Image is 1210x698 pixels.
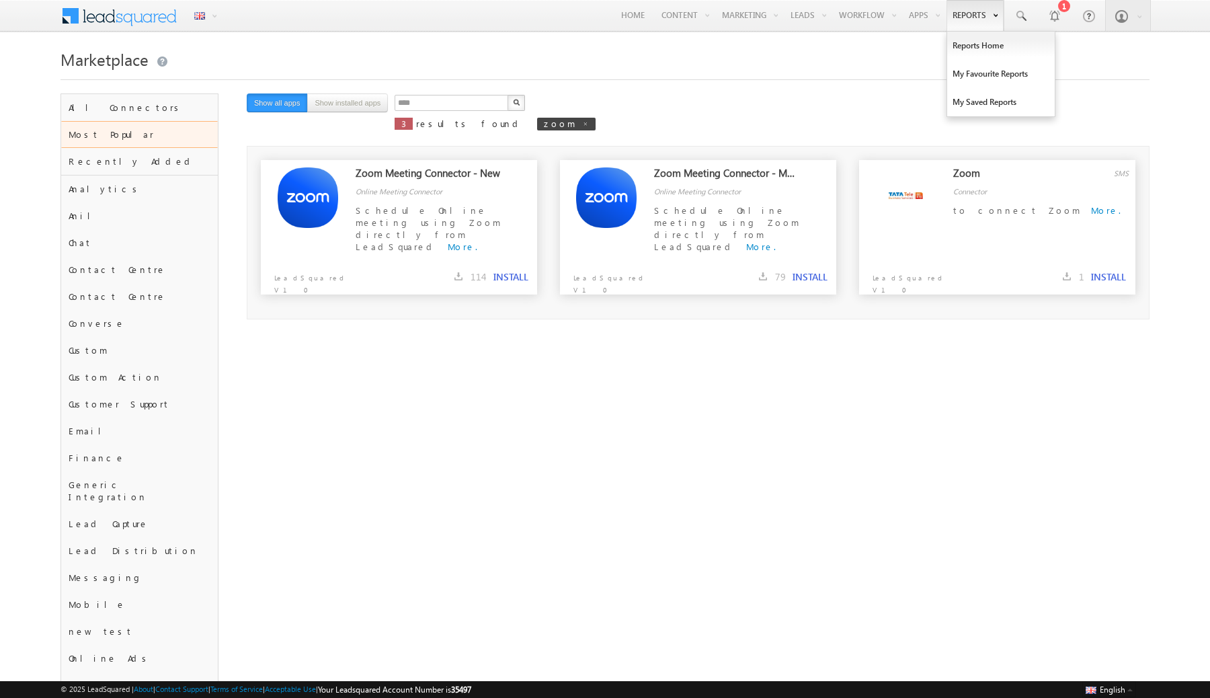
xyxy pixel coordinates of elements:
img: downloads [1063,272,1071,280]
span: to connect Zoom [953,204,1080,216]
div: Customer Support [61,391,218,418]
img: Search [513,99,520,106]
img: downloads [454,272,462,280]
div: Chat [61,229,218,256]
div: Messaging [61,564,218,591]
span: Schedule Online meeting using Zoom directly from LeadSquared [356,204,501,252]
div: Zoom Meeting Connector - New [356,167,501,186]
div: Recently Added [61,148,218,175]
a: Terms of Service [210,685,263,693]
div: Mobile [61,591,218,618]
div: Email [61,418,218,444]
div: Custom Action [61,364,218,391]
span: Schedule Online meeting using Zoom directly from LeadSquared [654,204,799,252]
span: 79 [775,270,786,283]
div: Anil [61,202,218,229]
span: zoom [544,118,575,129]
button: English [1082,681,1136,697]
div: All Connectors [61,94,218,121]
span: © 2025 LeadSquared | | | | | [61,683,471,696]
a: More. [746,241,776,252]
button: INSTALL [493,271,528,283]
span: results found [416,118,523,129]
span: 114 [471,270,487,283]
a: More. [1091,204,1121,216]
span: 3 [401,118,406,129]
a: More. [448,241,477,252]
div: Analytics [61,176,218,202]
a: My Saved Reports [947,88,1055,116]
button: INSTALL [793,271,828,283]
span: 35497 [451,685,471,695]
a: My Favourite Reports [947,60,1055,88]
div: Zoom Meeting Connector - MUM [654,167,799,186]
img: downloads [759,272,767,280]
div: Contact Centre [61,283,218,310]
span: Marketplace [61,48,149,70]
p: LeadSquared V1.0 [560,265,671,296]
span: English [1100,685,1125,695]
button: Show installed apps [307,93,388,112]
div: Generic Integration [61,471,218,510]
button: Show all apps [247,93,308,112]
a: Contact Support [155,685,208,693]
div: Lead Distribution [61,537,218,564]
a: About [134,685,153,693]
img: Alternate Logo [576,167,637,228]
img: Alternate Logo [870,178,941,217]
button: INSTALL [1091,271,1126,283]
a: Acceptable Use [265,685,316,693]
p: LeadSquared V1.0 [859,265,970,296]
img: Alternate Logo [278,167,338,228]
div: Lead Capture [61,510,218,537]
div: Zoom [953,167,1098,186]
div: Most Popular [61,121,218,148]
a: Reports Home [947,32,1055,60]
div: Converse [61,310,218,337]
div: Finance [61,444,218,471]
p: LeadSquared V1.0 [261,265,372,296]
div: Contact Centre [61,256,218,283]
div: Online Ads [61,645,218,672]
span: 1 [1079,270,1084,283]
span: Your Leadsquared Account Number is [318,685,471,695]
div: Custom [61,337,218,364]
div: new test [61,618,218,645]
